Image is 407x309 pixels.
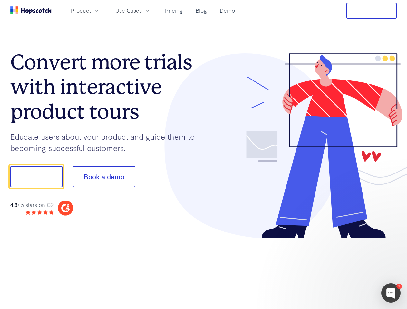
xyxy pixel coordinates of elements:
a: Pricing [162,5,185,16]
div: / 5 stars on G2 [10,201,54,209]
button: Show me! [10,166,63,187]
span: Use Cases [115,6,142,14]
div: 1 [396,284,402,289]
a: Blog [193,5,209,16]
span: Product [71,6,91,14]
h1: Convert more trials with interactive product tours [10,50,204,124]
a: Home [10,6,52,14]
button: Free Trial [346,3,397,19]
p: Educate users about your product and guide them to becoming successful customers. [10,131,204,153]
strong: 4.8 [10,201,17,208]
button: Use Cases [111,5,155,16]
button: Book a demo [73,166,135,187]
button: Product [67,5,104,16]
a: Demo [217,5,237,16]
